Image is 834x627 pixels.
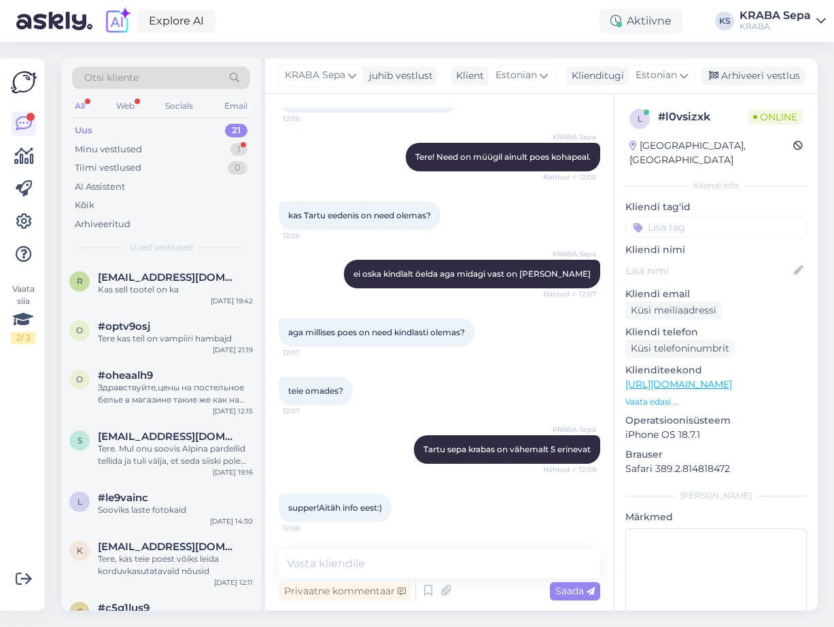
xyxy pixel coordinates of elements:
span: Nähtud ✓ 12:06 [543,172,596,182]
p: Kliendi telefon [625,325,807,339]
div: KS [715,12,734,31]
div: Email [222,97,250,115]
span: Saada [555,585,595,597]
span: 12:06 [283,231,334,241]
p: Klienditeekond [625,363,807,377]
span: Otsi kliente [84,71,139,85]
span: Estonian [636,68,677,83]
div: Tere, kas teie poest võiks leida korduvkasutatavaid nõusid [98,553,253,577]
span: #optv9osj [98,320,150,333]
div: [DATE] 12:15 [213,406,253,416]
span: #le9vainc [98,492,148,504]
div: Tiimi vestlused [75,161,141,175]
span: l [77,496,82,507]
span: 12:08 [283,523,334,533]
div: KRABA [740,21,811,32]
p: Kliendi nimi [625,243,807,257]
div: Privaatne kommentaar [279,582,411,600]
a: [URL][DOMAIN_NAME] [625,378,732,390]
span: k [77,545,83,556]
div: Uus [75,124,92,137]
span: c [77,607,83,617]
div: Web [114,97,137,115]
span: supper!Aitäh info eest:) [288,503,382,513]
span: Estonian [496,68,537,83]
div: Kas sell tootel on ka [98,284,253,296]
div: Kliendi info [625,180,807,192]
div: # l0vsizxk [658,109,748,125]
p: Kliendi email [625,287,807,301]
div: Tere kas teil on vampiiri hambajd [98,333,253,345]
span: kas Tartu eedenis on need olemas? [288,210,431,220]
img: Askly Logo [11,69,37,95]
p: Kliendi tag'id [625,200,807,214]
div: Kõik [75,199,94,212]
span: Stevelimeribel@gmail.com [98,430,239,443]
span: Online [748,109,803,124]
span: Nähtud ✓ 12:08 [543,464,596,475]
span: #oheaalh9 [98,369,153,382]
div: [DATE] 14:30 [210,516,253,526]
div: [GEOGRAPHIC_DATA], [GEOGRAPHIC_DATA] [629,139,793,167]
div: AI Assistent [75,180,125,194]
div: [DATE] 19:42 [211,296,253,306]
p: iPhone OS 18.7.1 [625,428,807,442]
div: Klient [451,69,484,83]
span: Riinasiimuste@gmail.com [98,271,239,284]
a: Explore AI [137,10,215,33]
p: Safari 389.2.814818472 [625,462,807,476]
img: explore-ai [103,7,132,35]
span: Nähtud ✓ 12:07 [543,289,596,299]
div: [PERSON_NAME] [625,490,807,502]
div: [DATE] 19:16 [213,467,253,477]
span: KRABA Sepa [545,424,596,435]
span: 12:07 [283,406,334,416]
input: Lisa nimi [626,263,791,278]
span: Uued vestlused [130,241,193,254]
span: ei oska kindlalt öelda aga midagi vast on [PERSON_NAME] [353,269,591,279]
div: Здравствуйте,цены на постельное белье в магазине такие же как на сайте,или скидки действуют тольк... [98,382,253,406]
div: Sooviks laste fotokaid [98,504,253,516]
div: Aktiivne [600,9,682,33]
span: KRABA Sepa [545,132,596,142]
span: KRABA Sepa [285,68,345,83]
div: [DATE] 12:11 [214,577,253,588]
div: 0 [228,161,247,175]
span: Tere! Need on müügil ainult poes kohapeal. [415,152,591,162]
span: teie omades? [288,386,343,396]
p: Operatsioonisüsteem [625,413,807,428]
span: Tartu sepa krabas on vähemalt 5 erinevat [423,444,591,454]
p: Brauser [625,447,807,462]
div: 1 [230,143,247,156]
div: [DATE] 21:19 [213,345,253,355]
div: Minu vestlused [75,143,142,156]
div: All [72,97,88,115]
div: Socials [162,97,196,115]
p: Vaata edasi ... [625,396,807,408]
div: 21 [225,124,247,137]
div: Klienditugi [566,69,624,83]
p: Märkmed [625,510,807,524]
div: Arhiveeri vestlus [701,67,805,85]
span: o [76,374,83,384]
div: juhib vestlust [364,69,433,83]
div: Küsi meiliaadressi [625,301,722,320]
input: Lisa tag [625,217,807,237]
div: Küsi telefoninumbrit [625,339,735,358]
span: R [77,276,83,286]
div: 2 / 3 [11,332,35,344]
div: Tere. Mul onu soovis Alpina pardellid tellida ja tuli välja, et seda siiski pole laos ja lubati r... [98,443,253,467]
span: #c5g1lus9 [98,602,150,614]
span: l [638,114,642,124]
div: Vaata siia [11,283,35,344]
span: o [76,325,83,335]
span: aga millises poes on need kindlasti olemas? [288,327,465,337]
a: KRABA SepaKRABA [740,10,826,32]
span: 12:06 [283,114,334,124]
span: 12:07 [283,348,334,358]
span: kellyvahtramae@gmail.com [98,541,239,553]
div: KRABA Sepa [740,10,811,21]
span: KRABA Sepa [545,249,596,259]
div: Arhiveeritud [75,218,131,231]
span: S [77,435,82,445]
